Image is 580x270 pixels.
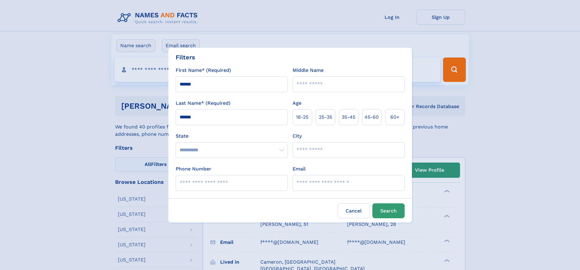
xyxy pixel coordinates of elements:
[176,100,230,107] label: Last Name* (Required)
[319,114,332,121] span: 25‑35
[176,165,211,173] label: Phone Number
[390,114,399,121] span: 60+
[293,165,306,173] label: Email
[176,132,288,140] label: State
[342,114,355,121] span: 35‑45
[338,203,370,218] label: Cancel
[176,67,231,74] label: First Name* (Required)
[364,114,379,121] span: 45‑60
[176,53,195,62] div: Filters
[293,132,302,140] label: City
[372,203,405,218] button: Search
[296,114,308,121] span: 18‑25
[293,100,301,107] label: Age
[293,67,324,74] label: Middle Name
